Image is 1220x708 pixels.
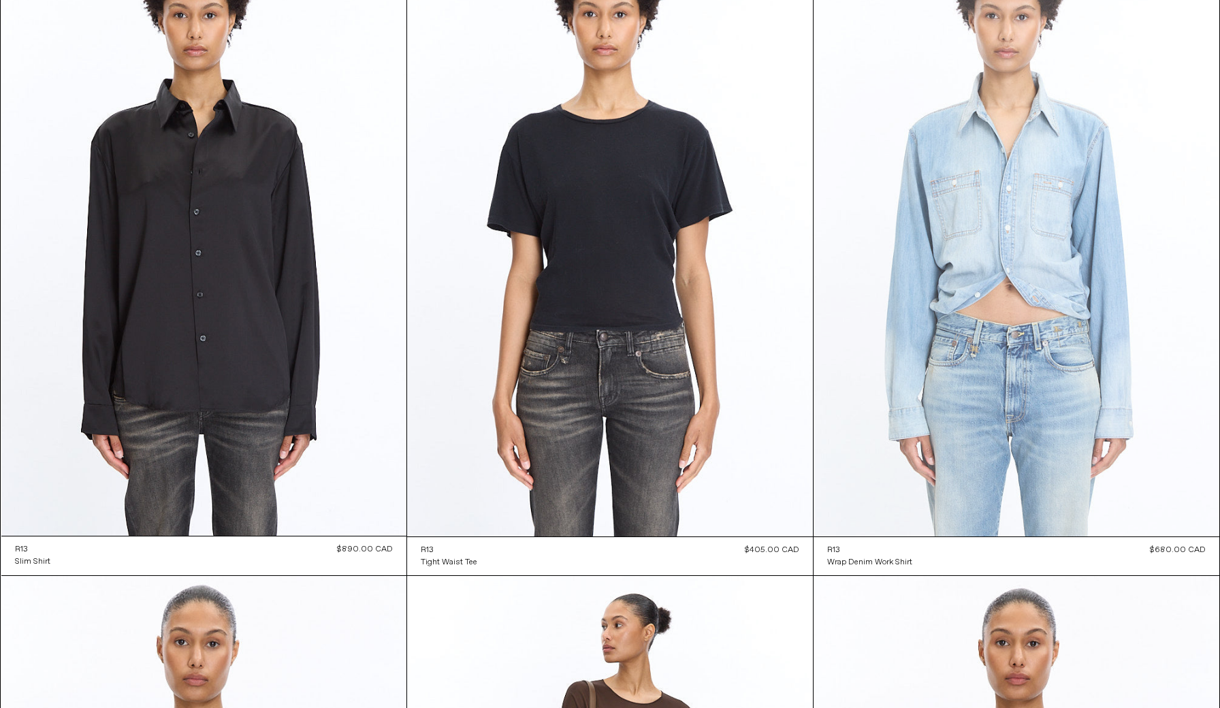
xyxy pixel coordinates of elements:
div: $680.00 CAD [1150,544,1206,556]
div: R13 [421,545,434,556]
a: Wrap Denim Work Shirt [827,556,912,568]
a: Tight Waist Tee [421,556,477,568]
div: Wrap Denim Work Shirt [827,557,912,568]
div: Tight Waist Tee [421,557,477,568]
a: R13 [15,543,50,556]
div: R13 [15,544,28,556]
div: $890.00 CAD [337,543,393,556]
a: R13 [827,544,912,556]
div: Slim Shirt [15,556,50,568]
div: R13 [827,545,840,556]
a: Slim Shirt [15,556,50,568]
div: $405.00 CAD [745,544,799,556]
a: R13 [421,544,477,556]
